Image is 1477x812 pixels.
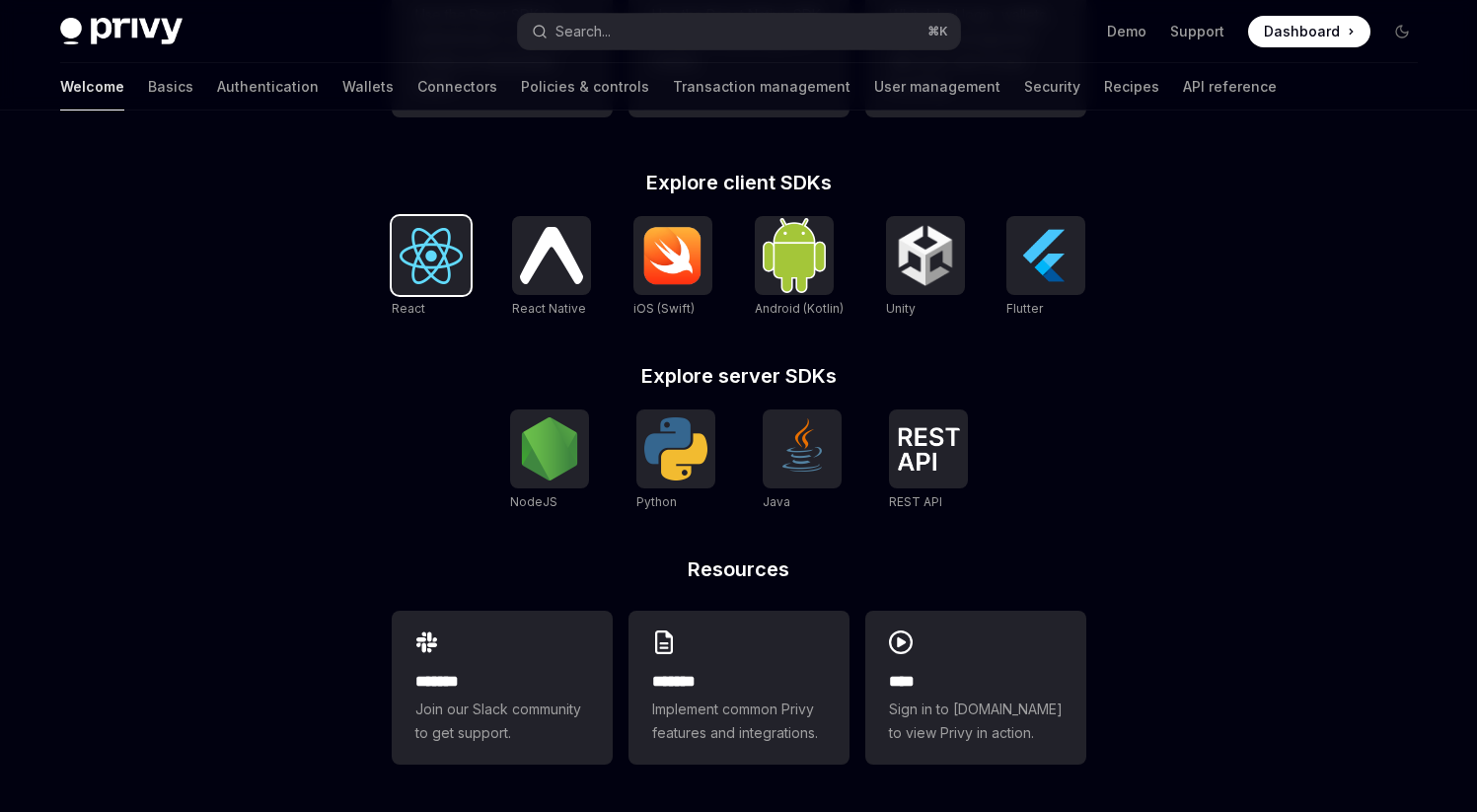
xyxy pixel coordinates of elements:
a: User management [874,63,1000,111]
span: NodeJS [510,494,557,509]
span: Join our Slack community to get support. [415,698,589,745]
button: Search...⌘K [518,14,960,49]
a: iOS (Swift)iOS (Swift) [633,216,712,319]
img: NodeJS [518,417,581,480]
a: Connectors [417,63,497,111]
a: React NativeReact Native [512,216,591,319]
div: Search... [555,20,611,43]
a: REST APIREST API [889,409,968,512]
span: Python [636,494,677,509]
a: PythonPython [636,409,715,512]
img: Java [771,417,834,480]
a: Transaction management [673,63,850,111]
span: Implement common Privy features and integrations. [652,698,826,745]
span: iOS (Swift) [633,301,695,316]
a: Dashboard [1248,16,1370,47]
span: Dashboard [1264,22,1340,41]
img: dark logo [60,18,183,45]
img: REST API [897,427,960,471]
a: JavaJava [763,409,842,512]
a: Welcome [60,63,124,111]
a: API reference [1183,63,1277,111]
img: Flutter [1014,224,1077,287]
a: **** **Join our Slack community to get support. [392,611,613,765]
span: Android (Kotlin) [755,301,844,316]
span: Java [763,494,790,509]
img: React [400,228,463,284]
a: Android (Kotlin)Android (Kotlin) [755,216,844,319]
a: Authentication [217,63,319,111]
h2: Explore client SDKs [392,173,1086,192]
a: Security [1024,63,1080,111]
a: ReactReact [392,216,471,319]
a: Support [1170,22,1224,41]
a: UnityUnity [886,216,965,319]
a: NodeJSNodeJS [510,409,589,512]
a: Basics [148,63,193,111]
img: Android (Kotlin) [763,218,826,292]
button: Toggle dark mode [1386,16,1418,47]
img: iOS (Swift) [641,226,704,285]
a: Recipes [1104,63,1159,111]
img: Unity [894,224,957,287]
span: Flutter [1006,301,1043,316]
img: Python [644,417,707,480]
a: FlutterFlutter [1006,216,1085,319]
span: Sign in to [DOMAIN_NAME] to view Privy in action. [889,698,1063,745]
span: React Native [512,301,586,316]
h2: Explore server SDKs [392,366,1086,386]
span: ⌘ K [927,24,948,39]
a: ****Sign in to [DOMAIN_NAME] to view Privy in action. [865,611,1086,765]
a: **** **Implement common Privy features and integrations. [628,611,849,765]
a: Policies & controls [521,63,649,111]
span: REST API [889,494,942,509]
h2: Resources [392,559,1086,579]
span: React [392,301,425,316]
img: React Native [520,227,583,283]
a: Demo [1107,22,1146,41]
span: Unity [886,301,916,316]
a: Wallets [342,63,394,111]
